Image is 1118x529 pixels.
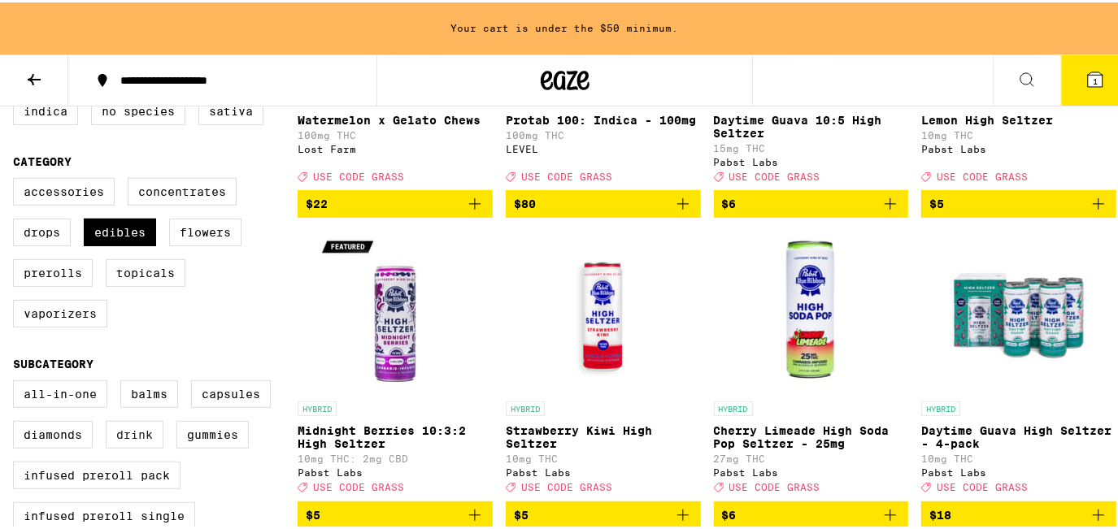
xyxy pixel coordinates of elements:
[1093,74,1098,84] span: 1
[298,128,493,138] p: 100mg THC
[13,297,107,325] label: Vaporizers
[176,418,249,446] label: Gummies
[714,228,909,498] a: Open page for Cherry Limeade High Soda Pop Seltzer - 25mg from Pabst Labs
[921,111,1116,124] p: Lemon High Seltzer
[522,228,685,391] img: Pabst Labs - Strawberry Kiwi High Seltzer
[506,111,701,124] p: Protab 100: Indica - 100mg
[298,228,493,498] a: Open page for Midnight Berries 10:3:2 High Seltzer from Pabst Labs
[729,228,892,391] img: Pabst Labs - Cherry Limeade High Soda Pop Seltzer - 25mg
[729,480,820,491] span: USE CODE GRASS
[169,216,241,244] label: Flowers
[13,378,107,405] label: All-In-One
[714,111,909,137] p: Daytime Guava 10:5 High Seltzer
[91,95,185,123] label: No Species
[514,195,536,208] span: $80
[106,418,163,446] label: Drink
[722,195,737,208] span: $6
[514,506,529,519] span: $5
[714,154,909,165] div: Pabst Labs
[521,169,612,180] span: USE CODE GRASS
[313,480,404,491] span: USE CODE GRASS
[191,378,271,405] label: Capsules
[298,451,493,462] p: 10mg THC: 2mg CBD
[937,169,1028,180] span: USE CODE GRASS
[13,153,72,166] legend: Category
[13,355,94,368] legend: Subcategory
[298,141,493,152] div: Lost Farm
[937,228,1100,391] img: Pabst Labs - Daytime Guava High Seltzer - 4-pack
[298,399,337,414] p: HYBRID
[298,188,493,215] button: Add to bag
[298,499,493,527] button: Add to bag
[506,141,701,152] div: LEVEL
[714,141,909,151] p: 15mg THC
[120,378,178,405] label: Balms
[521,480,612,491] span: USE CODE GRASS
[714,465,909,475] div: Pabst Labs
[13,216,71,244] label: Drops
[306,195,328,208] span: $22
[313,169,404,180] span: USE CODE GRASS
[921,128,1116,138] p: 10mg THC
[106,257,185,284] label: Topicals
[314,228,476,391] img: Pabst Labs - Midnight Berries 10:3:2 High Seltzer
[10,11,117,24] span: Hi. Need any help?
[506,128,701,138] p: 100mg THC
[506,228,701,498] a: Open page for Strawberry Kiwi High Seltzer from Pabst Labs
[921,399,960,414] p: HYBRID
[921,465,1116,475] div: Pabst Labs
[13,418,93,446] label: Diamonds
[921,228,1116,498] a: Open page for Daytime Guava High Seltzer - 4-pack from Pabst Labs
[506,465,701,475] div: Pabst Labs
[714,422,909,448] p: Cherry Limeade High Soda Pop Seltzer - 25mg
[714,188,909,215] button: Add to bag
[921,499,1116,527] button: Add to bag
[714,451,909,462] p: 27mg THC
[714,499,909,527] button: Add to bag
[128,176,237,203] label: Concentrates
[714,399,753,414] p: HYBRID
[298,465,493,475] div: Pabst Labs
[84,216,156,244] label: Edibles
[506,422,701,448] p: Strawberry Kiwi High Seltzer
[506,399,545,414] p: HYBRID
[722,506,737,519] span: $6
[921,451,1116,462] p: 10mg THC
[729,169,820,180] span: USE CODE GRASS
[929,195,944,208] span: $5
[298,111,493,124] p: Watermelon x Gelato Chews
[13,176,115,203] label: Accessories
[937,480,1028,491] span: USE CODE GRASS
[929,506,951,519] span: $18
[921,422,1116,448] p: Daytime Guava High Seltzer - 4-pack
[13,257,93,284] label: Prerolls
[921,188,1116,215] button: Add to bag
[198,95,263,123] label: Sativa
[506,499,701,527] button: Add to bag
[506,188,701,215] button: Add to bag
[506,451,701,462] p: 10mg THC
[921,141,1116,152] div: Pabst Labs
[13,95,78,123] label: Indica
[13,500,195,527] label: Infused Preroll Single
[306,506,320,519] span: $5
[13,459,181,487] label: Infused Preroll Pack
[298,422,493,448] p: Midnight Berries 10:3:2 High Seltzer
